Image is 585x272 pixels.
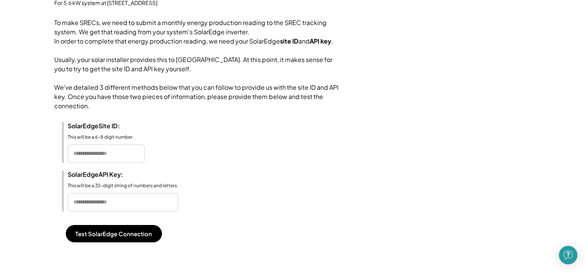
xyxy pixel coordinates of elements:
[54,18,343,118] div: To make SRECs, we need to submit a monthly energy production reading to the SREC tracking system....
[559,246,577,264] div: Open Intercom Messenger
[68,171,145,179] div: SolarEdge :
[310,37,331,45] strong: API key
[66,225,162,242] button: Test SolarEdge Connection
[68,134,145,141] div: This will be a 6-8 digit number.
[68,183,178,189] div: This will be a 32-digit string of numbers and letters.
[98,170,121,178] strong: API Key
[98,122,118,130] strong: Site ID
[280,37,298,45] strong: site ID
[68,122,145,130] div: SolarEdge :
